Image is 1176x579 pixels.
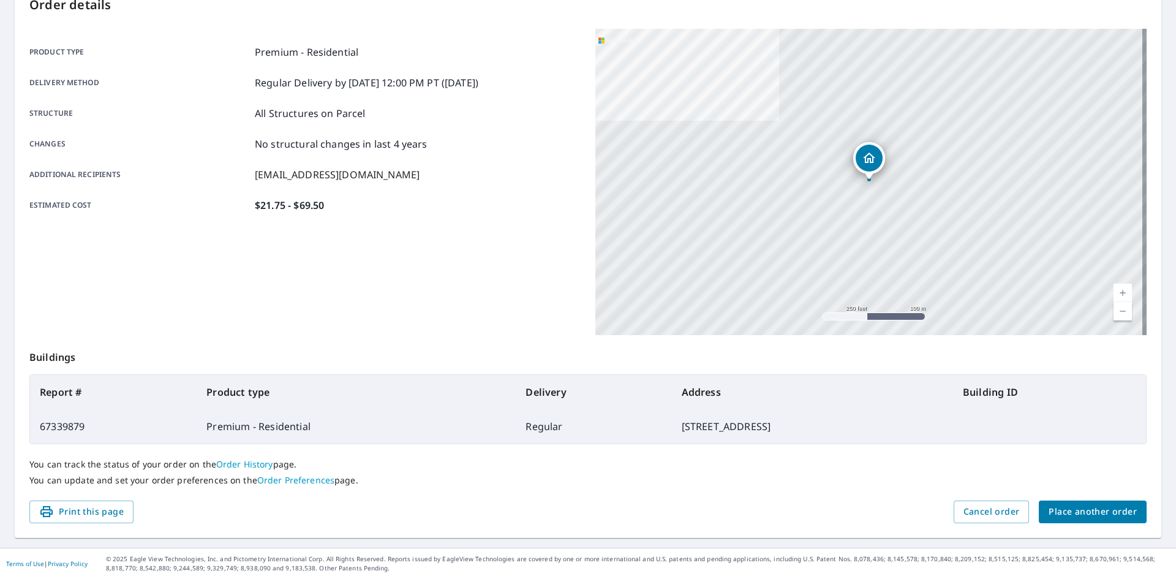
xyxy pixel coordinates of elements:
[29,167,250,182] p: Additional recipients
[516,409,671,444] td: Regular
[106,554,1170,573] p: © 2025 Eagle View Technologies, Inc. and Pictometry International Corp. All Rights Reserved. Repo...
[29,501,134,523] button: Print this page
[953,375,1146,409] th: Building ID
[255,198,324,213] p: $21.75 - $69.50
[29,459,1147,470] p: You can track the status of your order on the page.
[29,475,1147,486] p: You can update and set your order preferences on the page.
[197,375,516,409] th: Product type
[963,504,1020,520] span: Cancel order
[29,45,250,59] p: Product type
[39,504,124,520] span: Print this page
[257,474,334,486] a: Order Preferences
[516,375,671,409] th: Delivery
[255,137,428,151] p: No structural changes in last 4 years
[216,458,273,470] a: Order History
[1039,501,1147,523] button: Place another order
[255,106,366,121] p: All Structures on Parcel
[29,106,250,121] p: Structure
[1049,504,1137,520] span: Place another order
[30,375,197,409] th: Report #
[6,560,88,567] p: |
[954,501,1030,523] button: Cancel order
[29,75,250,90] p: Delivery method
[29,198,250,213] p: Estimated cost
[255,75,478,90] p: Regular Delivery by [DATE] 12:00 PM PT ([DATE])
[672,409,953,444] td: [STREET_ADDRESS]
[197,409,516,444] td: Premium - Residential
[30,409,197,444] td: 67339879
[48,559,88,568] a: Privacy Policy
[29,137,250,151] p: Changes
[853,142,885,180] div: Dropped pin, building 1, Residential property, 1770 E Venice Ave Venice, FL 34292
[6,559,44,568] a: Terms of Use
[255,167,420,182] p: [EMAIL_ADDRESS][DOMAIN_NAME]
[29,335,1147,374] p: Buildings
[672,375,953,409] th: Address
[1114,302,1132,320] a: Current Level 17, Zoom Out
[1114,284,1132,302] a: Current Level 17, Zoom In
[255,45,358,59] p: Premium - Residential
